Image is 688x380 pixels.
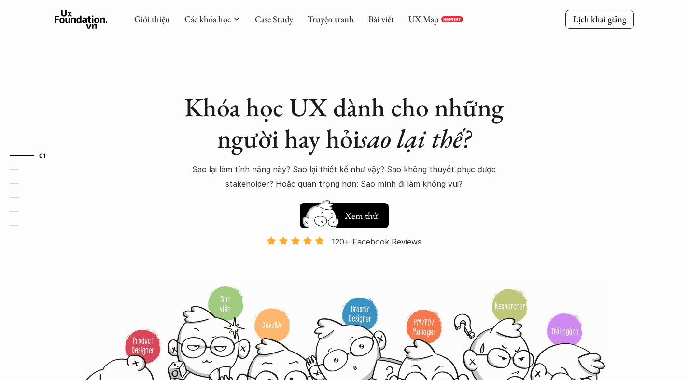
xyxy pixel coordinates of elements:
[368,14,394,25] a: Bài viết
[408,14,439,25] a: UX Map
[184,14,231,25] a: Các khóa học
[565,10,634,28] a: Lịch khai giảng
[134,14,170,25] a: Giới thiệu
[443,16,461,22] p: REPORT
[300,198,389,228] a: Xem thử
[10,149,56,161] a: 01
[39,151,46,158] strong: 01
[360,122,471,155] em: sao lại thế?
[255,14,293,25] a: Case Study
[573,14,626,25] p: Lịch khai giảng
[175,92,513,154] h1: Khóa học UX dành cho những người hay hỏi
[258,236,430,285] a: 120+ Facebook Reviews
[308,14,354,25] a: Truyện tranh
[343,209,379,222] h5: Xem thử
[175,162,513,191] p: Sao lại làm tính năng này? Sao lại thiết kế như vậy? Sao không thuyết phục được stakeholder? Hoặc...
[332,234,421,249] p: 120+ Facebook Reviews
